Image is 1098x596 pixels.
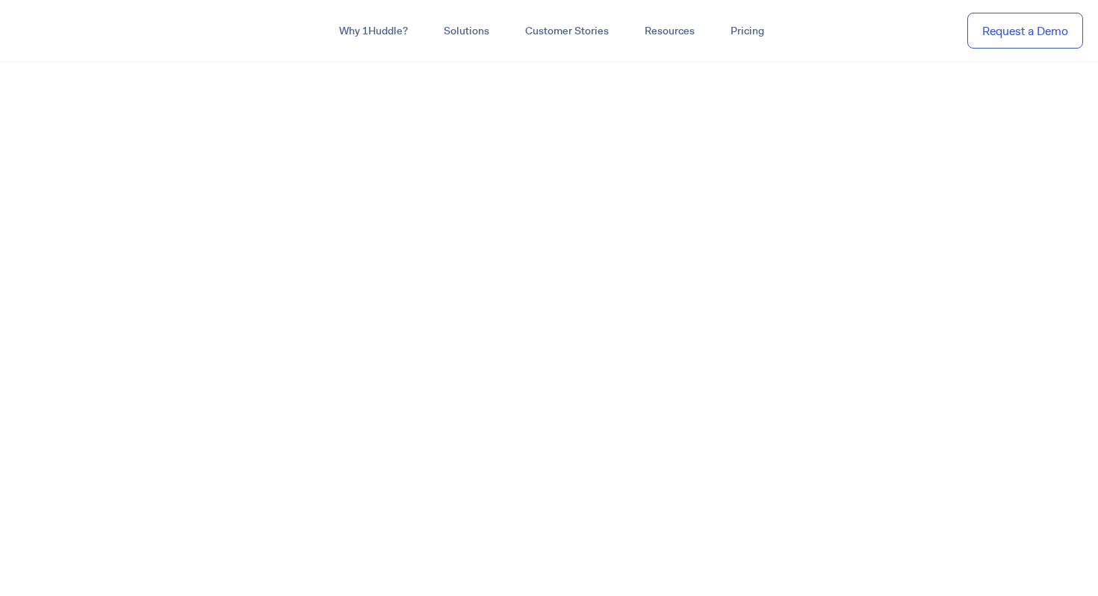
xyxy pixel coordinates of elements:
a: Customer Stories [507,18,627,45]
a: Why 1Huddle? [321,18,426,45]
a: Resources [627,18,713,45]
a: Solutions [426,18,507,45]
a: Pricing [713,18,782,45]
a: Request a Demo [967,13,1083,49]
img: ... [15,16,122,45]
